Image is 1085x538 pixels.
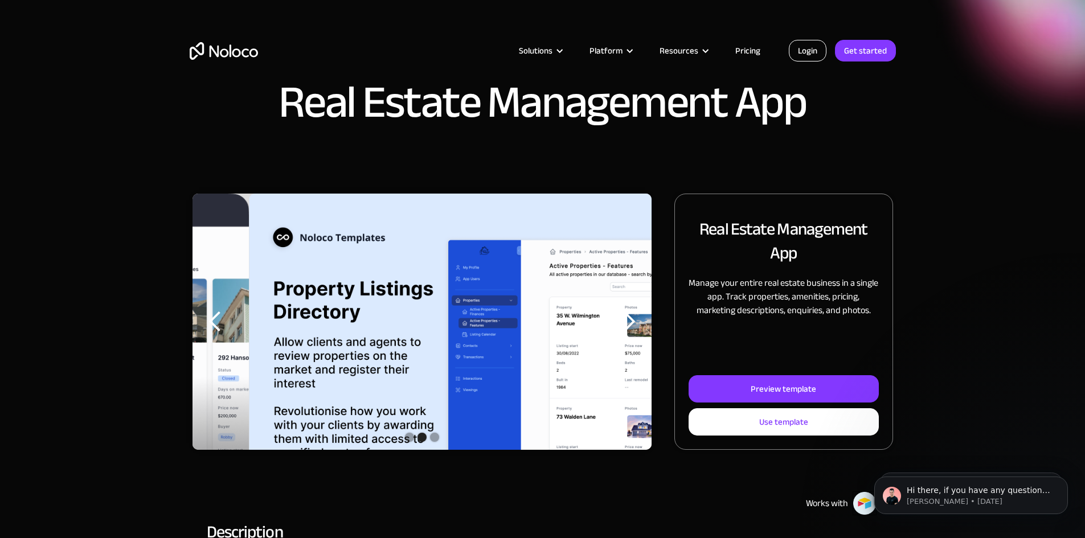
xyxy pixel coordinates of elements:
[853,491,877,515] img: Airtable
[721,43,775,58] a: Pricing
[193,194,238,450] div: previous slide
[751,381,816,396] div: Preview template
[190,42,258,60] a: home
[660,43,698,58] div: Resources
[589,43,623,58] div: Platform
[405,433,414,442] div: Show slide 1 of 3
[857,453,1085,532] iframe: Intercom notifications message
[193,194,652,450] div: carousel
[689,217,878,265] h2: Real Estate Management App
[789,40,826,61] a: Login
[806,496,848,510] div: Works with
[645,43,721,58] div: Resources
[606,194,652,450] div: next slide
[835,40,896,61] a: Get started
[430,433,439,442] div: Show slide 3 of 3
[575,43,645,58] div: Platform
[249,194,709,450] div: 2 of 3
[519,43,552,58] div: Solutions
[207,527,879,537] h2: Description
[689,375,878,403] a: Preview template
[417,433,427,442] div: Show slide 2 of 3
[689,276,878,317] p: Manage your entire real estate business in a single app. Track properties, amenities, pricing, ma...
[689,408,878,436] a: Use template
[279,80,806,125] h1: Real Estate Management App
[759,414,808,429] div: Use template
[505,43,575,58] div: Solutions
